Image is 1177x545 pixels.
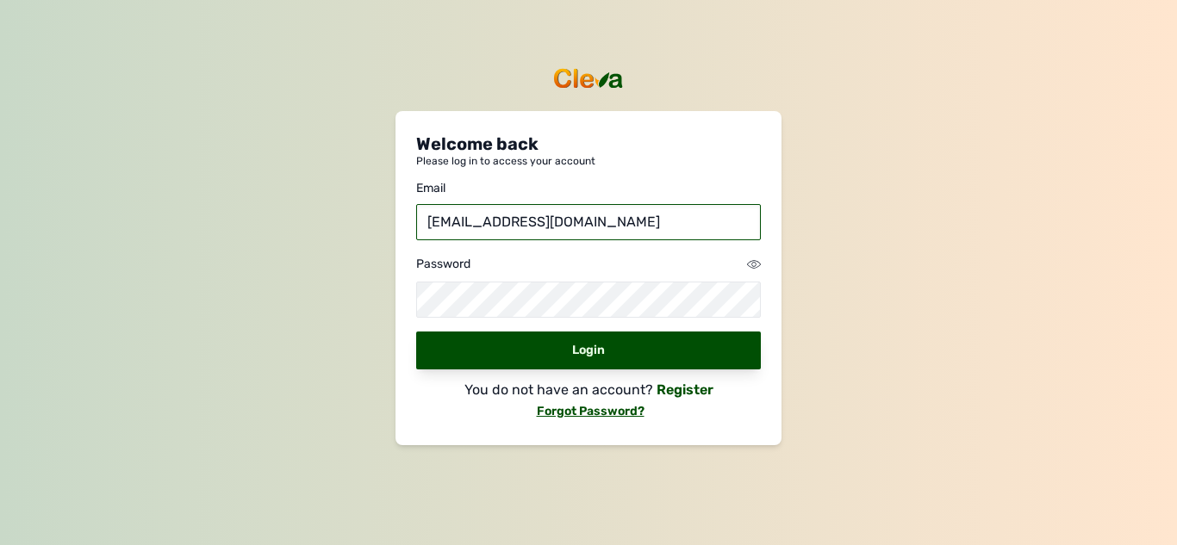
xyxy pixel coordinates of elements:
[464,380,653,400] p: You do not have an account?
[416,180,761,197] div: Email
[416,156,761,166] p: Please log in to access your account
[416,331,761,369] div: Login
[533,404,645,418] a: Forgot Password?
[416,256,470,273] div: Password
[551,66,626,90] img: cleva_logo.png
[653,381,713,398] a: Register
[416,132,761,156] p: Welcome back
